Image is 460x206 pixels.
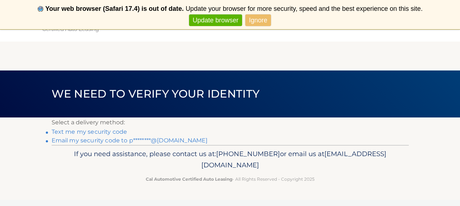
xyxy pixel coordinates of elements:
span: Update your browser for more security, speed and the best experience on this site. [185,5,422,12]
a: Update browser [189,14,242,26]
p: Select a delivery method: [52,117,409,128]
strong: Cal Automotive Certified Auto Leasing [146,176,232,182]
a: Email my security code to p********@[DOMAIN_NAME] [52,137,208,144]
a: Ignore [245,14,271,26]
p: - All Rights Reserved - Copyright 2025 [56,175,404,183]
span: [PHONE_NUMBER] [216,150,280,158]
span: We need to verify your identity [52,87,260,100]
p: If you need assistance, please contact us at: or email us at [56,148,404,171]
b: Your web browser (Safari 17.4) is out of date. [45,5,184,12]
a: Text me my security code [52,128,127,135]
